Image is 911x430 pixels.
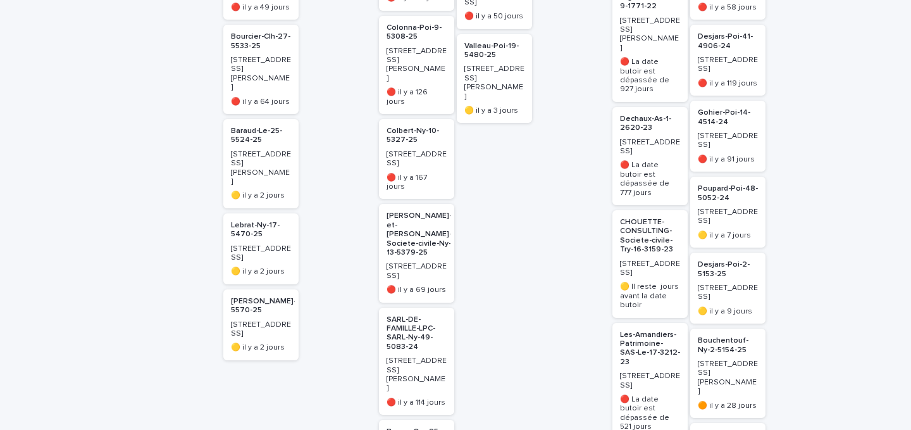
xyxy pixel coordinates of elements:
[231,150,291,187] p: [STREET_ADDRESS][PERSON_NAME]
[387,127,447,145] p: Colbert-Ny-10-5327-25
[231,320,291,339] p: [STREET_ADDRESS]
[612,107,688,205] a: Dechaux-As-1-2620-23[STREET_ADDRESS]🔴 La date butoir est dépassée de 777 jours
[698,402,758,410] p: 🟠 il y a 28 jours
[223,213,299,284] a: Lebrat-Ny-17-5470-25[STREET_ADDRESS]🟡 il y a 2 jours
[231,343,291,352] p: 🟡 il y a 2 jours
[698,260,758,279] p: Desjars-Poi-2-5153-25
[379,204,454,302] a: [PERSON_NAME]-et-[PERSON_NAME]-Societe-civile-Ny-13-5379-25[STREET_ADDRESS]🔴 il y a 69 jours
[690,101,765,172] a: Gohier-Poi-14-4514-24[STREET_ADDRESS]🔴 il y a 91 jours
[698,32,758,51] p: Desjars-Poi-41-4906-24
[612,210,688,318] a: CHOUETTE-CONSULTING-Societe-civile-Try-16-3159-23[STREET_ADDRESS]🟡 Il reste jours avant la date b...
[223,289,299,360] a: [PERSON_NAME]-36-5570-25[STREET_ADDRESS]🟡 il y a 2 jours
[464,12,524,21] p: 🔴 il y a 50 jours
[698,307,758,316] p: 🟡 il y a 9 jours
[379,16,454,114] a: Colonna-Poi-9-5308-25[STREET_ADDRESS][PERSON_NAME]🔴 il y a 126 jours
[464,65,524,101] p: [STREET_ADDRESS][PERSON_NAME]
[231,221,291,239] p: Lebrat-Ny-17-5470-25
[231,191,291,200] p: 🟡 il y a 2 jours
[387,315,447,352] p: SARL-DE-FAMILLE-LPC-SARL-Ny-49-5083-24
[698,155,758,164] p: 🔴 il y a 91 jours
[698,108,758,127] p: Gohier-Poi-14-4514-24
[387,398,447,407] p: 🔴 il y a 114 jours
[387,150,447,168] p: [STREET_ADDRESS]
[620,138,680,156] p: [STREET_ADDRESS]
[690,253,765,324] a: Desjars-Poi-2-5153-25[STREET_ADDRESS]🟡 il y a 9 jours
[698,132,758,150] p: [STREET_ADDRESS]
[698,284,758,302] p: [STREET_ADDRESS]
[620,282,680,310] p: 🟡 Il reste jours avant la date butoir
[379,308,454,415] a: SARL-DE-FAMILLE-LPC-SARL-Ny-49-5083-24[STREET_ADDRESS][PERSON_NAME]🔴 il y a 114 jours
[231,297,308,315] p: [PERSON_NAME]-36-5570-25
[620,16,680,53] p: [STREET_ADDRESS][PERSON_NAME]
[698,231,758,240] p: 🟡 il y a 7 jours
[698,56,758,74] p: [STREET_ADDRESS]
[231,32,291,51] p: Bourcier-Clh-27-5533-25
[690,329,765,418] a: Bouchentouf-Ny-2-5154-25[STREET_ADDRESS][PERSON_NAME]🟠 il y a 28 jours
[620,218,680,255] p: CHOUETTE-CONSULTING-Societe-civile-Try-16-3159-23
[387,23,447,42] p: Colonna-Poi-9-5308-25
[620,372,680,390] p: [STREET_ADDRESS]
[231,244,291,263] p: [STREET_ADDRESS]
[698,184,758,203] p: Poupard-Poi-48-5052-24
[457,34,532,123] a: Valleau-Poi-19-5480-25[STREET_ADDRESS][PERSON_NAME]🟡 il y a 3 jours
[387,174,447,192] p: 🔴 il y a 167 jours
[698,79,758,88] p: 🔴 il y a 119 jours
[464,106,524,115] p: 🟡 il y a 3 jours
[698,208,758,226] p: [STREET_ADDRESS]
[620,115,680,133] p: Dechaux-As-1-2620-23
[231,127,291,145] p: Baraud-Le-25-5524-25
[620,260,680,278] p: [STREET_ADDRESS]
[379,119,454,199] a: Colbert-Ny-10-5327-25[STREET_ADDRESS]🔴 il y a 167 jours
[620,161,680,198] p: 🔴 La date butoir est dépassée de 777 jours
[387,262,447,281] p: [STREET_ADDRESS]
[231,267,291,276] p: 🟡 il y a 2 jours
[387,88,447,106] p: 🔴 il y a 126 jours
[620,331,680,367] p: Les-Amandiers-Patrimoine-SAS-Le-17-3212-23
[620,58,680,94] p: 🔴 La date butoir est dépassée de 927 jours
[690,25,765,96] a: Desjars-Poi-41-4906-24[STREET_ADDRESS]🔴 il y a 119 jours
[690,177,765,248] a: Poupard-Poi-48-5052-24[STREET_ADDRESS]🟡 il y a 7 jours
[387,357,447,393] p: [STREET_ADDRESS][PERSON_NAME]
[698,336,758,355] p: Bouchentouf-Ny-2-5154-25
[464,42,524,60] p: Valleau-Poi-19-5480-25
[231,56,291,92] p: [STREET_ADDRESS][PERSON_NAME]
[387,212,452,257] p: [PERSON_NAME]-et-[PERSON_NAME]-Societe-civile-Ny-13-5379-25
[231,3,291,12] p: 🔴 il y a 49 jours
[387,47,447,84] p: [STREET_ADDRESS][PERSON_NAME]
[387,286,447,294] p: 🔴 il y a 69 jours
[223,25,299,114] a: Bourcier-Clh-27-5533-25[STREET_ADDRESS][PERSON_NAME]🔴 il y a 64 jours
[223,119,299,208] a: Baraud-Le-25-5524-25[STREET_ADDRESS][PERSON_NAME]🟡 il y a 2 jours
[231,98,291,106] p: 🔴 il y a 64 jours
[698,3,758,12] p: 🔴 il y a 58 jours
[698,360,758,396] p: [STREET_ADDRESS][PERSON_NAME]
